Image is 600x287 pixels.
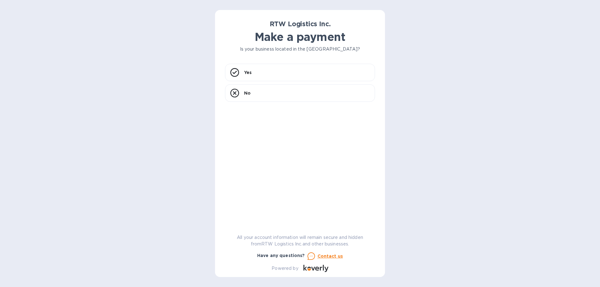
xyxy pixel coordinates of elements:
[244,69,252,76] p: Yes
[257,253,305,258] b: Have any questions?
[244,90,251,96] p: No
[270,20,331,28] b: RTW Logistics Inc.
[225,234,375,247] p: All your account information will remain secure and hidden from RTW Logistics Inc. and other busi...
[225,30,375,43] h1: Make a payment
[225,46,375,52] p: Is your business located in the [GEOGRAPHIC_DATA]?
[272,265,298,272] p: Powered by
[317,254,343,259] u: Contact us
